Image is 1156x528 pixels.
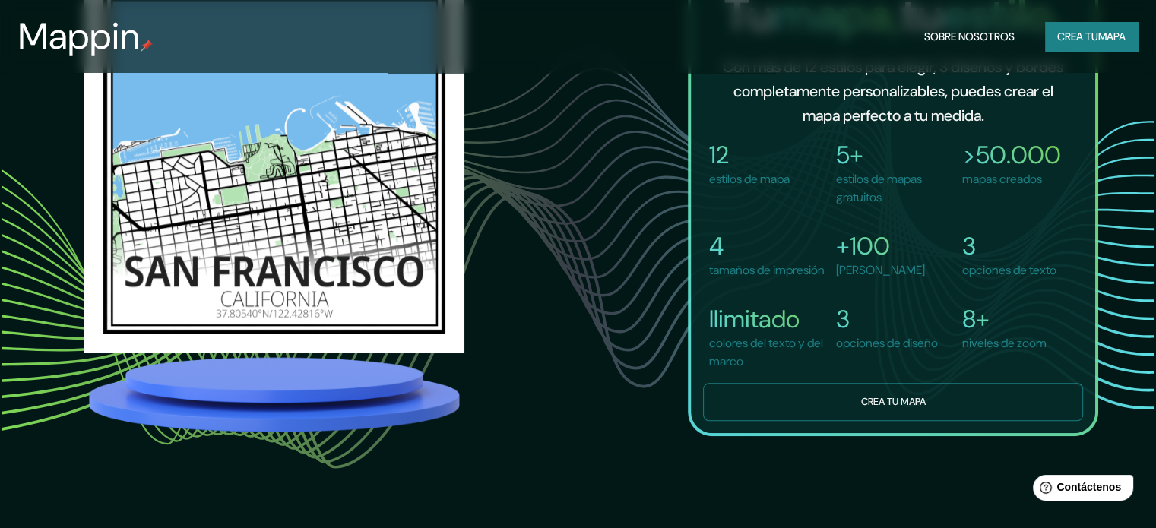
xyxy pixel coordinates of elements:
font: >50.000 [962,139,1061,171]
font: 4 [709,230,724,262]
font: estilos de mapas gratuitos [836,171,922,205]
iframe: Lanzador de widgets de ayuda [1021,469,1139,511]
font: Con más de 12 estilos para elegir, 3 diseños y bordes completamente personalizables, puedes crear... [723,57,1063,125]
font: Crea tu mapa [860,395,925,408]
button: Crea tu mapa [703,383,1083,420]
font: 3 [962,230,976,262]
font: mapa [1098,30,1126,43]
button: Crea tumapa [1045,22,1138,51]
font: niveles de zoom [962,335,1047,351]
font: Crea tu [1057,30,1098,43]
img: platform.png [84,353,464,437]
font: estilos de mapa [709,171,790,187]
font: Sobre nosotros [924,30,1015,43]
font: [PERSON_NAME] [836,262,925,278]
font: colores del texto y del marco [709,335,823,369]
font: tamaños de impresión [709,262,825,278]
font: Ilimitado [709,303,800,335]
font: opciones de texto [962,262,1056,278]
font: 3 [836,303,850,335]
font: Mappin [18,12,141,60]
font: 5+ [836,139,863,171]
font: mapas creados [962,171,1042,187]
img: pin de mapeo [141,40,153,52]
button: Sobre nosotros [918,22,1021,51]
font: 12 [709,139,729,171]
font: 8+ [962,303,990,335]
font: opciones de diseño [836,335,938,351]
font: +100 [836,230,890,262]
